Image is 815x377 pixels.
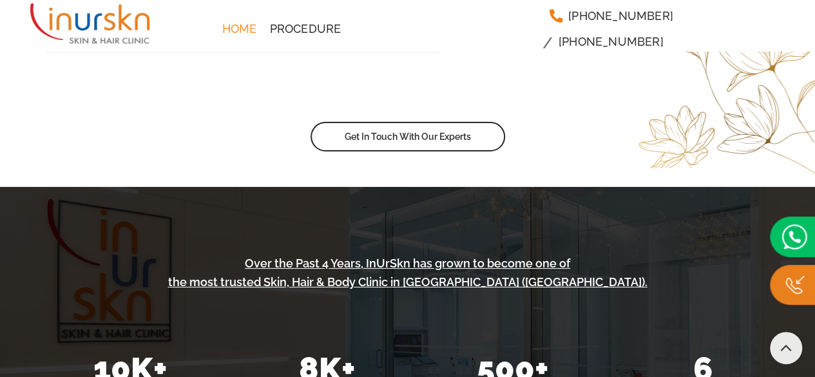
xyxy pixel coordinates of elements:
[245,256,570,270] span: Over the Past 4 Years, InUrSkn has grown to become one of
[542,3,680,29] a: [PHONE_NUMBER]
[559,36,664,48] span: [PHONE_NUMBER]
[168,275,647,289] span: the most trusted Skin, Hair & Body Clinic in [GEOGRAPHIC_DATA] ([GEOGRAPHIC_DATA]).
[311,122,505,151] a: Get In Touch With Our Experts
[552,29,670,55] a: [PHONE_NUMBER]
[222,23,257,35] span: Home
[269,23,341,35] span: Procedure
[216,16,264,42] a: Home
[263,16,347,42] a: Procedure
[770,332,802,364] a: Scroll To Top
[568,10,673,22] span: [PHONE_NUMBER]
